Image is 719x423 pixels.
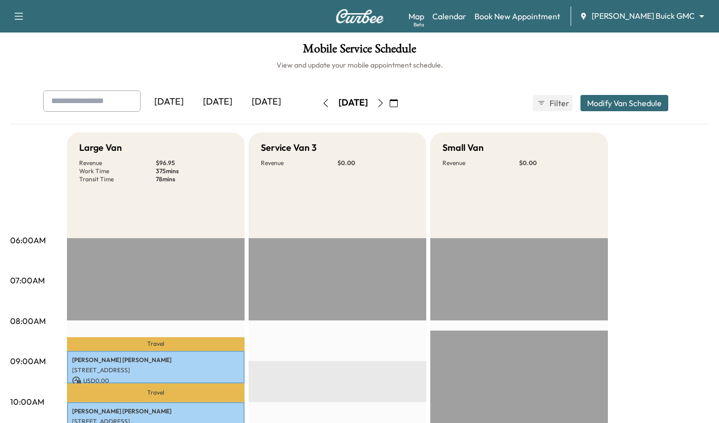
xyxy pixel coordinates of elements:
[72,356,239,364] p: [PERSON_NAME] [PERSON_NAME]
[10,43,709,60] h1: Mobile Service Schedule
[414,21,424,28] div: Beta
[72,366,239,374] p: [STREET_ADDRESS]
[79,175,156,183] p: Transit Time
[442,159,519,167] p: Revenue
[432,10,466,22] a: Calendar
[79,141,122,155] h5: Large Van
[193,90,242,114] div: [DATE]
[10,60,709,70] h6: View and update your mobile appointment schedule.
[156,167,232,175] p: 375 mins
[408,10,424,22] a: MapBeta
[474,10,560,22] a: Book New Appointment
[10,234,46,246] p: 06:00AM
[72,376,239,385] p: USD 0.00
[72,407,239,415] p: [PERSON_NAME] [PERSON_NAME]
[10,315,46,327] p: 08:00AM
[67,383,245,402] p: Travel
[580,95,668,111] button: Modify Van Schedule
[156,159,232,167] p: $ 96.95
[592,10,695,22] span: [PERSON_NAME] Buick GMC
[67,337,245,351] p: Travel
[79,167,156,175] p: Work Time
[337,159,414,167] p: $ 0.00
[261,141,317,155] h5: Service Van 3
[335,9,384,23] img: Curbee Logo
[338,96,368,109] div: [DATE]
[519,159,596,167] p: $ 0.00
[242,90,291,114] div: [DATE]
[10,396,44,408] p: 10:00AM
[442,141,484,155] h5: Small Van
[10,274,45,286] p: 07:00AM
[550,97,568,109] span: Filter
[261,159,337,167] p: Revenue
[145,90,193,114] div: [DATE]
[79,159,156,167] p: Revenue
[533,95,572,111] button: Filter
[10,355,46,367] p: 09:00AM
[156,175,232,183] p: 78 mins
